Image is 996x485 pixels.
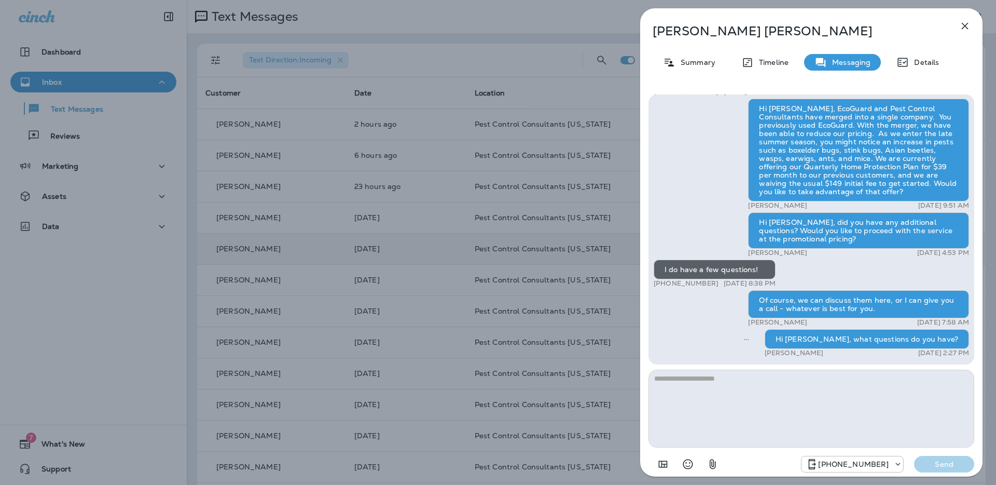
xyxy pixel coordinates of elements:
p: [PERSON_NAME] [748,201,807,210]
p: [PHONE_NUMBER] [654,279,718,288]
p: Timeline [754,58,789,66]
p: [PERSON_NAME] [748,249,807,257]
div: +1 (815) 998-9676 [801,458,903,470]
p: [PHONE_NUMBER] [818,460,889,468]
div: Hi [PERSON_NAME], what questions do you have? [765,329,969,349]
p: [DATE] 4:53 PM [917,249,969,257]
span: Sent [744,334,749,343]
div: Hi [PERSON_NAME], EcoGuard and Pest Control Consultants have merged into a single company. You pr... [748,99,969,201]
p: Summary [675,58,715,66]
p: Messaging [827,58,870,66]
div: Hi [PERSON_NAME], did you have any additional questions? Would you like to proceed with the servi... [748,212,969,249]
p: [DATE] 9:51 AM [918,201,969,210]
p: [DATE] 7:58 AM [917,318,969,327]
p: [PERSON_NAME] [PERSON_NAME] [653,24,936,38]
p: [DATE] 8:38 PM [724,279,776,288]
p: Details [909,58,939,66]
button: Add in a premade template [653,454,673,475]
button: Select an emoji [677,454,698,475]
p: [DATE] 2:27 PM [918,349,969,357]
p: [PERSON_NAME] [748,318,807,327]
div: Of course, we can discuss them here, or I can give you a call - whatever is best for you. [748,290,969,318]
p: [PERSON_NAME] [765,349,824,357]
div: I do have a few questions! [654,260,776,279]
